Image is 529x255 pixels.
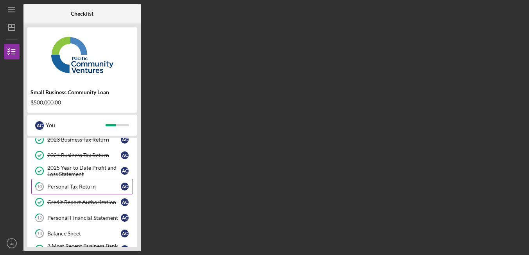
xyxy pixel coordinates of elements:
tspan: 10 [37,184,42,189]
div: a c [35,121,44,130]
div: Personal Tax Return [47,183,121,190]
div: a c [121,183,129,190]
div: a c [121,151,129,159]
tspan: 12 [37,215,42,221]
div: a c [121,136,129,144]
a: 10Personal Tax Returnac [31,179,133,194]
div: 2025 Year to Date Profit and Loss Statement [47,165,121,177]
div: a c [121,230,129,237]
div: 2024 Business Tax Return [47,152,121,158]
div: Balance Sheet [47,230,121,237]
div: Small Business Community Loan [30,89,134,95]
div: Personal Financial Statement [47,215,121,221]
button: ac [4,235,20,251]
a: 13Balance Sheetac [31,226,133,241]
a: 2023 Business Tax Returnac [31,132,133,147]
div: $500,000.00 [30,99,134,106]
div: a c [121,198,129,206]
img: Product logo [27,31,137,78]
div: 2023 Business Tax Return [47,136,121,143]
div: You [46,119,106,132]
a: 12Personal Financial Statementac [31,210,133,226]
a: Credit Report Authorizationac [31,194,133,210]
div: a c [121,245,129,253]
tspan: 13 [37,231,42,236]
a: 2024 Business Tax Returnac [31,147,133,163]
text: ac [10,241,14,246]
div: a c [121,214,129,222]
a: 2025 Year to Date Profit and Loss Statementac [31,163,133,179]
div: Credit Report Authorization [47,199,121,205]
b: Checklist [71,11,93,17]
div: a c [121,167,129,175]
